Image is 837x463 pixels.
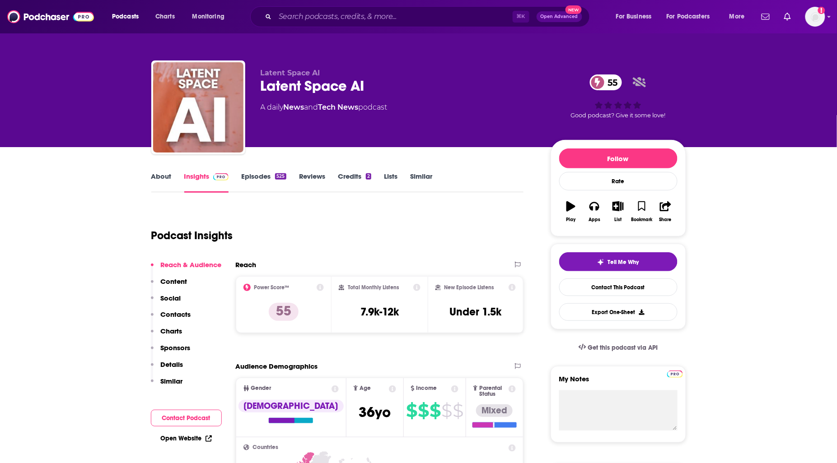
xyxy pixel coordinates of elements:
span: Get this podcast via API [588,344,658,352]
span: Podcasts [112,10,139,23]
p: Contacts [161,310,191,319]
button: Open AdvancedNew [537,11,582,22]
img: tell me why sparkle [597,259,604,266]
span: New [566,5,582,14]
a: Tech News [318,103,359,111]
div: 525 [275,173,286,180]
label: My Notes [559,375,678,390]
div: Rate [559,172,678,190]
span: Countries [253,444,279,450]
img: Podchaser Pro [213,173,229,181]
button: Social [151,294,181,310]
button: Bookmark [630,195,654,228]
a: Open Website [161,435,212,442]
span: For Business [616,10,652,23]
button: Follow [559,148,678,168]
div: 2 [366,173,371,180]
button: Play [559,195,583,228]
button: Charts [151,327,182,343]
a: Pro website [667,369,683,378]
span: Gender [251,385,271,391]
img: Podchaser - Follow, Share and Rate Podcasts [7,8,94,25]
span: Income [416,385,437,391]
h2: Reach [236,260,257,269]
button: open menu [106,9,150,24]
div: List [615,217,622,222]
span: More [729,10,745,23]
a: Credits2 [338,172,371,193]
span: $ [406,403,417,418]
button: Contacts [151,310,191,327]
p: Details [161,360,183,369]
button: Similar [151,377,183,394]
span: Parental Status [479,385,507,397]
div: Search podcasts, credits, & more... [259,6,599,27]
p: Content [161,277,187,286]
span: Charts [155,10,175,23]
button: open menu [723,9,756,24]
img: User Profile [805,7,825,27]
button: Details [151,360,183,377]
span: 55 [599,74,622,90]
svg: Add a profile image [818,7,825,14]
img: Podchaser Pro [667,370,683,378]
button: open menu [610,9,663,24]
img: Latent Space AI [153,62,243,153]
span: $ [418,403,429,418]
h3: 7.9k-12k [360,305,399,319]
span: 36 yo [359,403,391,421]
a: Show notifications dropdown [758,9,773,24]
a: Episodes525 [241,172,286,193]
span: Logged in as mdaniels [805,7,825,27]
button: open menu [661,9,723,24]
a: InsightsPodchaser Pro [184,172,229,193]
p: Similar [161,377,183,385]
a: 55 [590,74,622,90]
span: Age [360,385,371,391]
div: Apps [589,217,600,222]
span: $ [430,403,440,418]
div: [DEMOGRAPHIC_DATA] [238,400,344,412]
span: Open Advanced [541,14,578,19]
h3: Under 1.5k [450,305,502,319]
input: Search podcasts, credits, & more... [275,9,513,24]
span: $ [441,403,452,418]
a: Show notifications dropdown [781,9,795,24]
button: Apps [583,195,606,228]
h2: Audience Demographics [236,362,318,370]
span: Good podcast? Give it some love! [571,112,666,119]
p: 55 [269,303,299,321]
a: Contact This Podcast [559,278,678,296]
button: open menu [186,9,236,24]
a: About [151,172,172,193]
a: Reviews [299,172,325,193]
button: Content [151,277,187,294]
span: $ [453,403,463,418]
h2: Power Score™ [254,284,290,291]
p: Charts [161,327,182,335]
button: Contact Podcast [151,410,222,426]
span: Tell Me Why [608,259,639,266]
span: For Podcasters [667,10,710,23]
span: Monitoring [192,10,224,23]
div: Play [566,217,575,222]
button: Share [654,195,677,228]
span: ⌘ K [513,11,529,23]
div: Mixed [476,404,513,417]
h1: Podcast Insights [151,229,233,242]
p: Social [161,294,181,302]
div: 55Good podcast? Give it some love! [551,69,686,125]
a: Get this podcast via API [571,337,665,359]
div: Bookmark [631,217,652,222]
button: Sponsors [151,343,191,360]
a: Lists [384,172,397,193]
button: List [606,195,630,228]
p: Reach & Audience [161,260,222,269]
button: Export One-Sheet [559,303,678,321]
button: Reach & Audience [151,260,222,277]
button: Show profile menu [805,7,825,27]
a: Charts [150,9,180,24]
a: News [284,103,304,111]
